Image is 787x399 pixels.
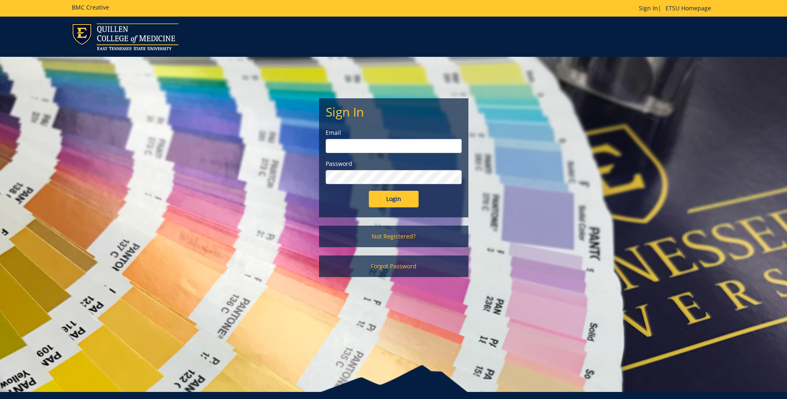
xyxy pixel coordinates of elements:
[326,160,462,168] label: Password
[326,105,462,119] h2: Sign In
[326,129,462,137] label: Email
[72,23,178,50] img: ETSU logo
[639,4,658,12] a: Sign In
[369,191,419,207] input: Login
[72,4,109,10] h5: BMC Creative
[319,226,468,247] a: Not Registered?
[661,4,715,12] a: ETSU Homepage
[639,4,715,12] p: |
[319,255,468,277] a: Forgot Password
